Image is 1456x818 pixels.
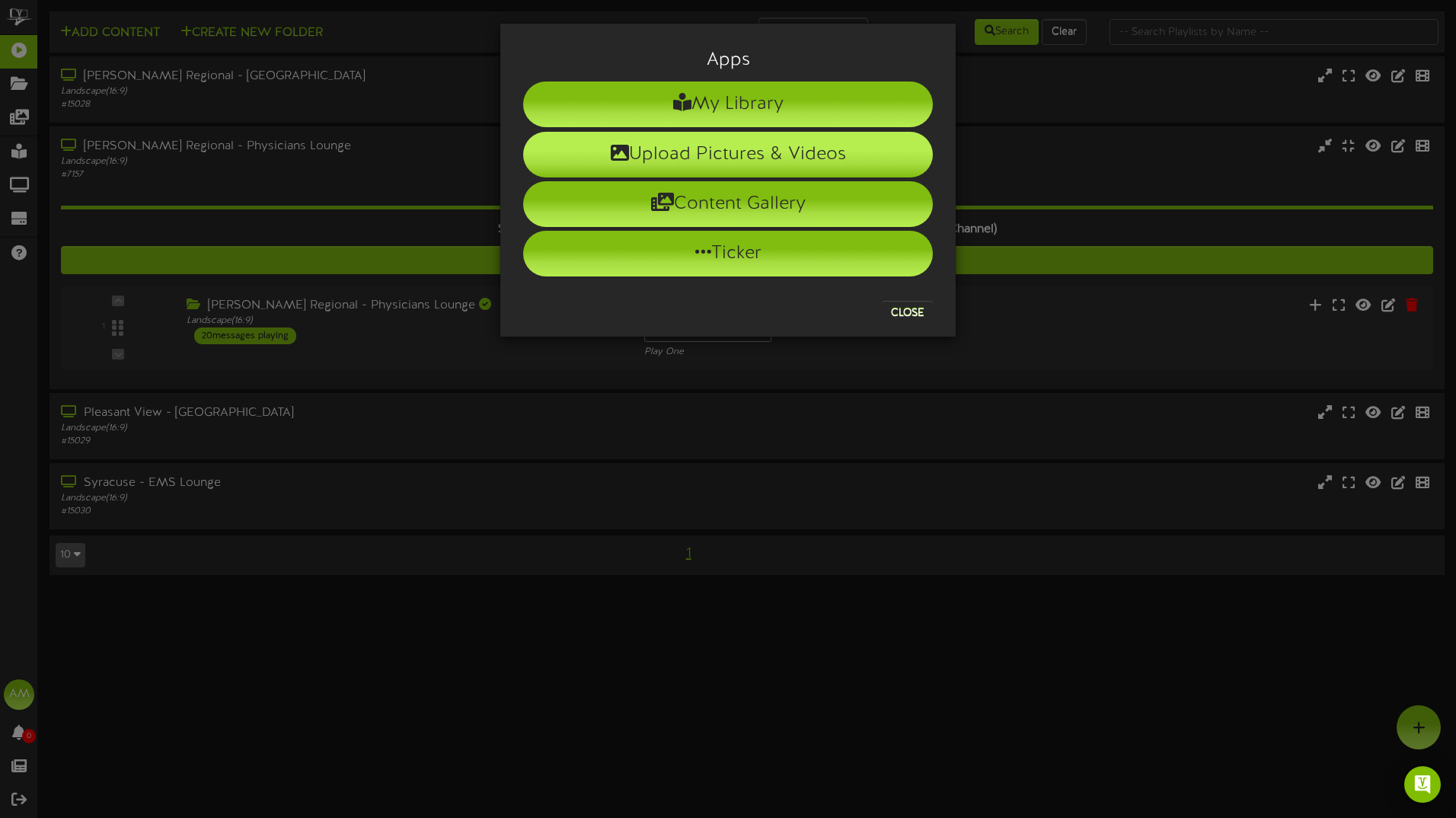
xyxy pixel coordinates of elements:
[523,231,933,276] li: Ticker
[882,301,933,325] button: Close
[523,132,933,177] li: Upload Pictures & Videos
[523,81,933,127] li: My Library
[523,181,933,227] li: Content Gallery
[1404,766,1441,803] div: Open Intercom Messenger
[523,50,933,70] h3: Apps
